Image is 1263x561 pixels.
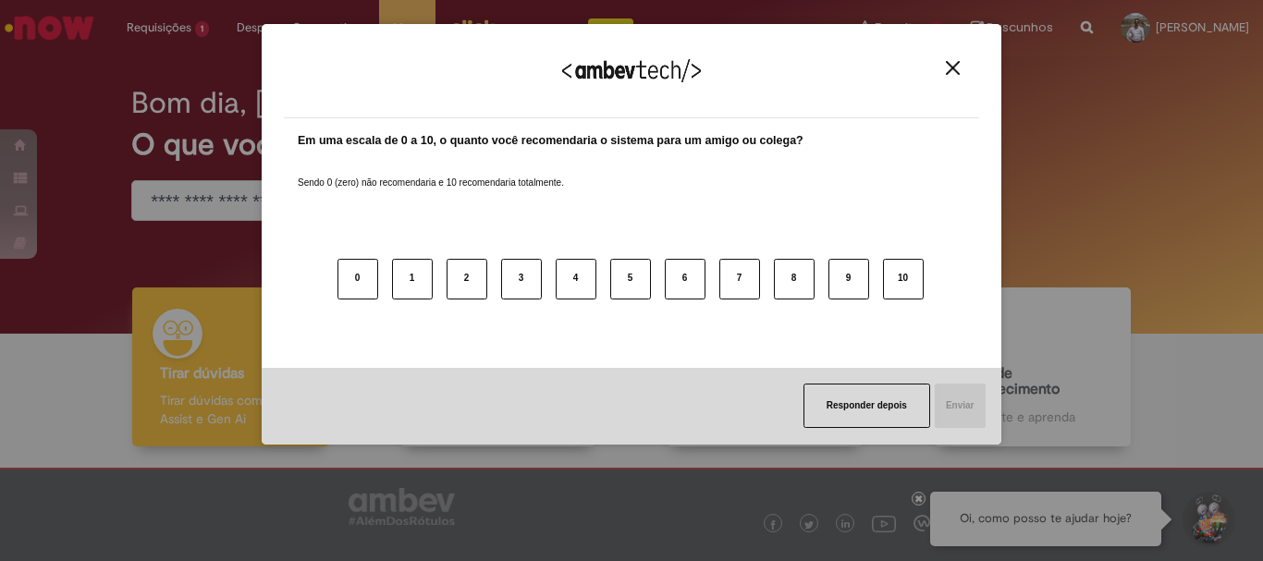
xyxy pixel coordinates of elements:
[610,259,651,299] button: 5
[665,259,705,299] button: 6
[392,259,433,299] button: 1
[337,259,378,299] button: 0
[501,259,542,299] button: 3
[298,132,803,150] label: Em uma escala de 0 a 10, o quanto você recomendaria o sistema para um amigo ou colega?
[940,60,965,76] button: Close
[562,59,701,82] img: Logo Ambevtech
[883,259,924,299] button: 10
[298,154,564,189] label: Sendo 0 (zero) não recomendaria e 10 recomendaria totalmente.
[828,259,869,299] button: 9
[719,259,760,299] button: 7
[447,259,487,299] button: 2
[556,259,596,299] button: 4
[946,61,960,75] img: Close
[774,259,815,299] button: 8
[803,384,930,428] button: Responder depois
